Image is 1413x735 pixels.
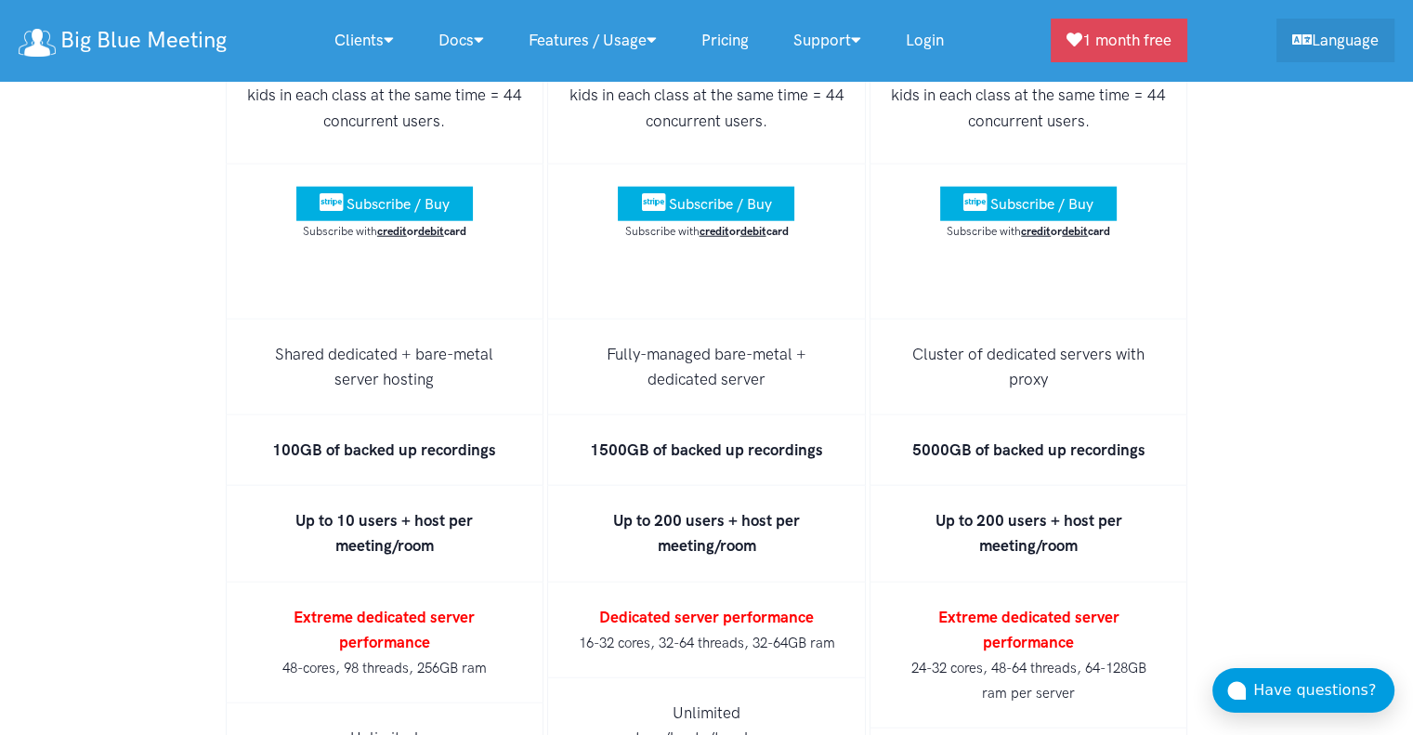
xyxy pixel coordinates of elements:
strong: Extreme dedicated server performance [294,608,475,651]
p: ex. 4 teachers in 4 classes teaching 10 kids in each class at the same time = 44 concurrent users. [563,58,850,134]
span: Subscribe / Buy [668,195,771,213]
a: Big Blue Meeting [19,20,227,60]
strong: Up to 200 users + host per meeting/room [613,511,800,555]
strong: Dedicated server performance [599,608,814,626]
a: Clients [312,20,416,60]
span: Subscribe / Buy [347,195,450,213]
a: Language [1276,19,1394,62]
img: logo [19,29,56,57]
u: debit [418,224,444,238]
small: 48-cores, 98 threads, 256GB ram [282,660,487,676]
li: Fully-managed bare-metal + dedicated server [547,320,866,415]
strong: 1500GB of backed up recordings [590,440,823,459]
a: Support [771,20,883,60]
small: 24-32 cores, 48-64 threads, 64-128GB ram per server [911,660,1146,702]
strong: or card [377,224,466,238]
u: credit [699,224,728,238]
strong: Up to 10 users + host per meeting/room [295,511,473,555]
u: credit [1021,224,1051,238]
div: Have questions? [1253,678,1394,702]
u: debit [1062,224,1088,238]
small: 16-32 cores, 32-64 threads, 32-64GB ram [578,635,834,651]
a: Pricing [679,20,771,60]
u: debit [739,224,765,238]
li: Cluster of dedicated servers with proxy [870,320,1188,415]
a: 1 month free [1051,19,1187,62]
a: Login [883,20,966,60]
strong: or card [1021,224,1110,238]
li: Shared dedicated + bare-metal server hosting [226,320,544,415]
iframe: PayPal [292,256,478,288]
p: ex. 4 teachers in 4 classes teaching 10 kids in each class at the same time = 44 concurrent users. [242,58,529,134]
strong: Extreme dedicated server performance [938,608,1119,651]
span: Subscribe / Buy [990,195,1093,213]
strong: 100GB of backed up recordings [272,440,496,459]
button: Have questions? [1212,668,1394,713]
strong: or card [699,224,788,238]
u: credit [377,224,407,238]
strong: 5000GB of backed up recordings [912,440,1145,459]
small: Subscribe with [624,224,788,238]
iframe: PayPal [935,256,1121,288]
a: Docs [416,20,506,60]
small: Subscribe with [303,224,466,238]
iframe: PayPal [613,256,799,288]
p: ex. 4 teachers in 4 classes teaching 10 kids in each class at the same time = 44 concurrent users. [885,58,1172,134]
strong: Up to 200 users + host per meeting/room [935,511,1122,555]
small: Subscribe with [947,224,1110,238]
a: Features / Usage [506,20,679,60]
